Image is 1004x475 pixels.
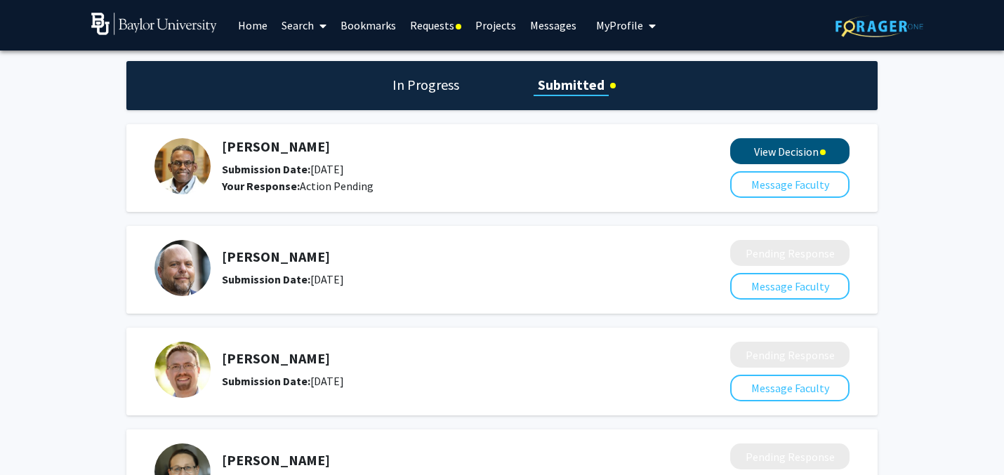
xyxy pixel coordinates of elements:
button: Pending Response [730,240,850,266]
img: Baylor University Logo [91,13,217,35]
a: Message Faculty [730,381,850,395]
button: Pending Response [730,342,850,368]
div: [DATE] [222,161,656,178]
a: Projects [468,1,523,50]
span: My Profile [596,18,643,32]
a: Search [275,1,333,50]
a: Message Faculty [730,178,850,192]
h5: [PERSON_NAME] [222,138,656,155]
img: Profile Picture [154,342,211,398]
b: Submission Date: [222,374,310,388]
b: Your Response: [222,179,300,193]
img: ForagerOne Logo [835,15,923,37]
button: View Decision [730,138,850,164]
button: Message Faculty [730,171,850,198]
div: [DATE] [222,271,656,288]
iframe: Chat [11,412,60,464]
a: Home [231,1,275,50]
img: Profile Picture [154,240,211,296]
a: Message Faculty [730,279,850,293]
h5: [PERSON_NAME] [222,452,656,469]
a: Messages [523,1,583,50]
a: Requests [403,1,468,50]
div: Action Pending [222,178,656,194]
b: Submission Date: [222,272,310,286]
b: Submission Date: [222,162,310,176]
h1: In Progress [388,75,463,95]
a: Bookmarks [333,1,403,50]
h5: [PERSON_NAME] [222,248,656,265]
img: Profile Picture [154,138,211,194]
h5: [PERSON_NAME] [222,350,656,367]
button: Message Faculty [730,375,850,401]
h1: Submitted [534,75,609,95]
div: [DATE] [222,373,656,389]
button: Pending Response [730,443,850,469]
button: Message Faculty [730,273,850,300]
